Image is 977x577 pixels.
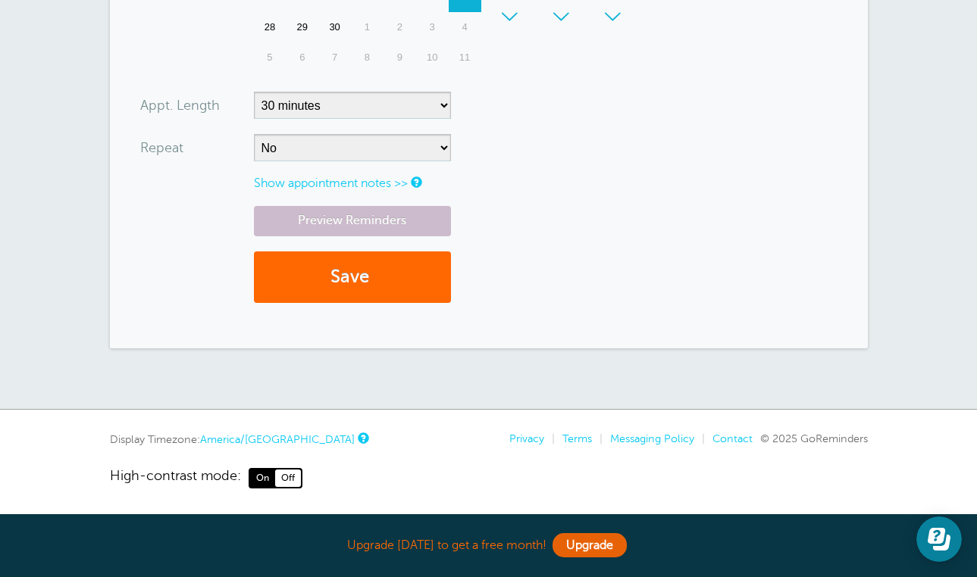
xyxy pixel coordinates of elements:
div: Tuesday, September 30 [318,12,351,42]
div: Friday, October 10 [416,42,449,73]
div: 28 [254,12,287,42]
div: Sunday, October 5 [254,42,287,73]
div: Saturday, October 11 [449,42,481,73]
div: 8 [351,42,384,73]
div: 10 [416,42,449,73]
div: Tuesday, October 7 [318,42,351,73]
div: Display Timezone: [110,432,367,446]
div: 7 [318,42,351,73]
a: Privacy [509,432,544,444]
span: Off [275,469,301,486]
li: | [544,432,555,445]
a: Messaging Policy [610,432,694,444]
label: Repeat [140,141,183,154]
div: Upgrade [DATE] to get a free month! [110,529,868,562]
li: | [694,432,705,445]
label: Appt. Length [140,98,220,112]
a: High-contrast mode: On Off [110,468,868,488]
div: Thursday, October 9 [384,42,416,73]
button: Save [254,251,451,304]
div: Saturday, October 4 [449,12,481,42]
li: | [592,432,603,445]
div: 5 [254,42,287,73]
div: 30 [318,12,351,42]
iframe: Resource center [916,516,962,562]
a: Show appointment notes >> [254,176,408,190]
div: Thursday, October 2 [384,12,416,42]
a: Terms [562,432,592,444]
a: Upgrade [553,533,627,557]
span: © 2025 GoReminders [760,432,868,444]
div: 6 [286,42,318,73]
a: This is the timezone being used to display dates and times to you on this device. Click the timez... [358,433,367,443]
div: Friday, October 3 [416,12,449,42]
div: 2 [384,12,416,42]
div: 9 [384,42,416,73]
span: High-contrast mode: [110,468,241,488]
div: 1 [351,12,384,42]
span: On [250,469,275,486]
div: Wednesday, October 8 [351,42,384,73]
a: Contact [712,432,753,444]
a: America/[GEOGRAPHIC_DATA] [200,433,355,445]
div: 11 [449,42,481,73]
div: 4 [449,12,481,42]
div: 29 [286,12,318,42]
div: Monday, September 29 [286,12,318,42]
div: 3 [416,12,449,42]
a: Preview Reminders [254,206,451,235]
div: Sunday, September 28 [254,12,287,42]
div: Monday, October 6 [286,42,318,73]
div: Wednesday, October 1 [351,12,384,42]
